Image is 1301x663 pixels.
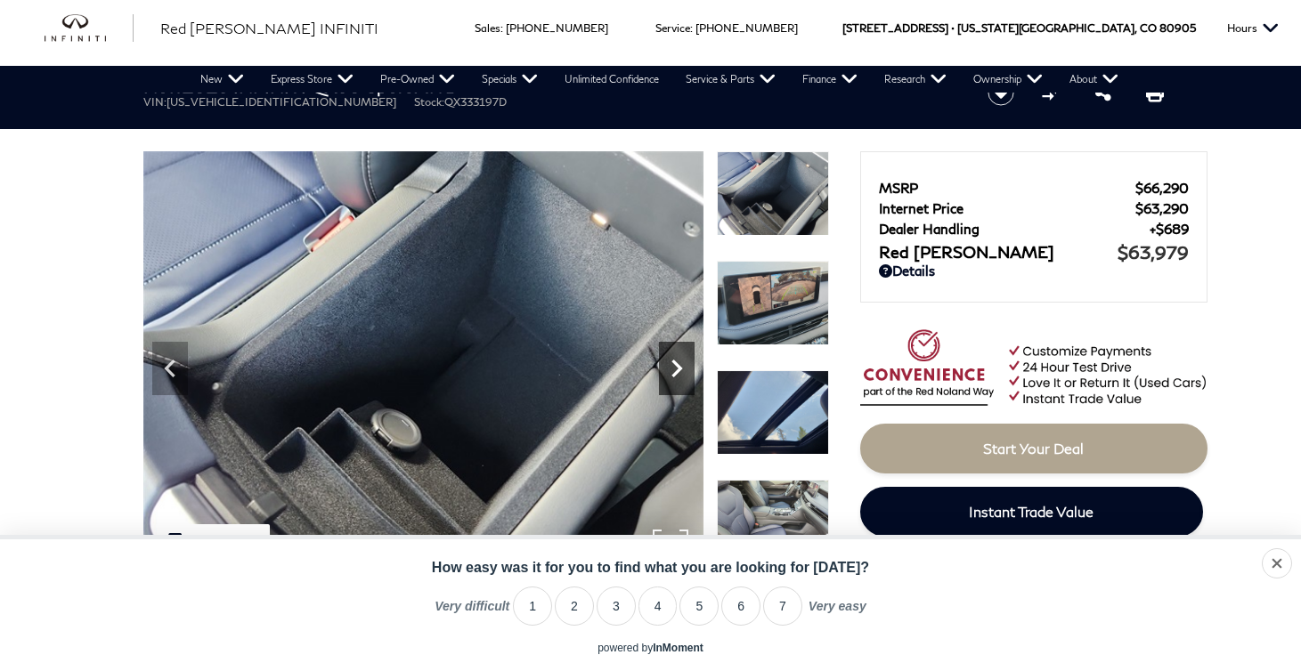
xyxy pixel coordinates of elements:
a: About [1056,66,1132,93]
span: MSRP [879,180,1135,196]
nav: Main Navigation [187,66,1132,93]
a: Ownership [960,66,1056,93]
a: Start Your Deal [860,424,1207,473]
a: Finance [789,66,871,93]
a: MSRP $66,290 [879,180,1189,196]
a: infiniti [45,14,134,43]
li: 3 [597,586,636,626]
span: Service [655,21,690,35]
img: New 2026 2T RAD WHT INFINITI Sport AWD image 19 [143,151,703,571]
span: Sales [475,21,500,35]
span: $689 [1150,221,1189,237]
div: Previous [152,342,188,395]
div: (30) Photos [157,524,270,558]
img: New 2026 2T RAD WHT INFINITI Sport AWD image 21 [717,370,829,455]
a: Instant Trade Value [860,487,1203,537]
a: [PHONE_NUMBER] [506,21,608,35]
li: 7 [763,586,802,626]
img: New 2026 2T RAD WHT INFINITI Sport AWD image 20 [717,261,829,345]
a: Express Store [257,66,367,93]
a: New [187,66,257,93]
label: Very difficult [435,599,509,626]
li: 5 [679,586,719,626]
div: powered by inmoment [598,642,703,654]
span: : [500,21,503,35]
span: $66,290 [1135,180,1189,196]
a: [PHONE_NUMBER] [695,21,798,35]
span: [US_VEHICLE_IDENTIFICATION_NUMBER] [167,95,396,109]
img: INFINITI [45,14,134,43]
a: Dealer Handling $689 [879,221,1189,237]
a: Service & Parts [672,66,789,93]
span: Red [PERSON_NAME] [879,242,1118,262]
a: Red [PERSON_NAME] INFINITI [160,18,378,39]
label: Very easy [809,599,866,626]
a: Pre-Owned [367,66,468,93]
span: Stock: [414,95,444,109]
a: [STREET_ADDRESS] • [US_STATE][GEOGRAPHIC_DATA], CO 80905 [842,21,1196,35]
span: Red [PERSON_NAME] INFINITI [160,20,378,36]
div: Close survey [1262,548,1292,578]
a: Details [879,263,1189,279]
span: QX333197D [444,95,507,109]
div: Next [659,342,695,395]
span: $63,290 [1135,200,1189,216]
li: 6 [721,586,760,626]
li: 2 [555,586,594,626]
a: Research [871,66,960,93]
span: $63,979 [1118,241,1189,263]
li: 1 [513,586,552,626]
span: Dealer Handling [879,221,1150,237]
a: Specials [468,66,551,93]
li: 4 [638,586,678,626]
a: InMoment [653,642,703,654]
a: Internet Price $63,290 [879,200,1189,216]
a: Unlimited Confidence [551,66,672,93]
a: Red [PERSON_NAME] $63,979 [879,241,1189,263]
button: Compare Vehicle [1039,79,1066,106]
span: VIN: [143,95,167,109]
img: New 2026 2T RAD WHT INFINITI Sport AWD image 19 [717,151,829,236]
span: Instant Trade Value [969,503,1094,520]
span: : [690,21,693,35]
span: Start Your Deal [983,440,1084,457]
img: New 2026 2T RAD WHT INFINITI Sport AWD image 22 [717,480,829,564]
span: Internet Price [879,200,1135,216]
